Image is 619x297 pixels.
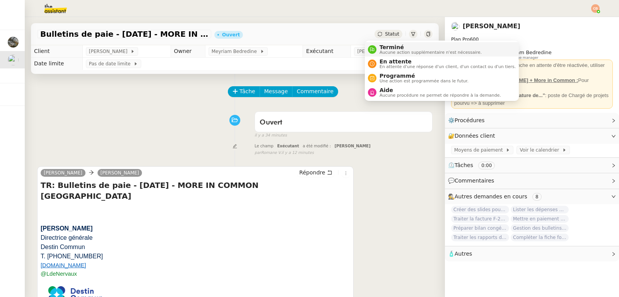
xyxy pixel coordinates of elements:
[41,180,350,201] h4: TR: Bulletins de paie - [DATE] - MORE IN COMMON [GEOGRAPHIC_DATA]
[532,193,542,201] nz-tag: 8
[357,48,398,55] span: [PERSON_NAME]
[380,79,469,83] span: Une action est programmée dans le futur.
[228,86,260,97] button: Tâche
[41,234,92,241] span: Directrice générale
[380,65,516,69] span: En attente d'une réponse d'un client, d'un contact ou d'un tiers.
[171,45,205,58] td: Owner
[455,178,494,184] span: Commentaires
[264,87,288,96] span: Message
[511,234,569,241] span: Compléter la fiche fournisseur
[297,87,333,96] span: Commentaire
[455,193,527,200] span: Autres demandes en cours
[511,215,569,223] span: Mettre en paiement deux factures
[445,246,619,261] div: 🧴Autres
[255,144,274,148] span: Le champ
[503,49,552,55] span: Meyriam Bedredine
[454,61,610,77] div: 🔴 Adresse mail marque blanche en attente d'être réactivée, utiliser l'adresse dédiée
[89,48,130,55] span: [PERSON_NAME]
[454,92,610,107] div: : poste de Chargé de projets pourvu => à supprimer
[448,251,472,257] span: 🧴
[89,60,133,68] span: Pas de date limite
[222,32,240,37] div: Ouvert
[260,86,292,97] button: Message
[445,113,619,128] div: ⚙️Procédures
[591,4,600,13] img: svg
[297,168,335,177] button: Répondre
[448,162,501,168] span: ⏲️
[255,150,261,156] span: par
[385,31,399,37] span: Statut
[455,133,495,139] span: Données client
[303,144,331,148] span: a été modifié :
[445,173,619,188] div: 💬Commentaires
[455,251,472,257] span: Autres
[282,150,314,156] span: il y a 12 minutes
[380,87,501,93] span: Aide
[41,253,103,259] span: T. [PHONE_NUMBER]
[31,45,82,58] td: Client
[448,131,498,140] span: 🔐
[455,162,473,168] span: Tâches
[445,189,619,204] div: 🕵️Autres demandes en cours 8
[239,87,255,96] span: Tâche
[255,132,287,139] span: il y a 34 minutes
[445,158,619,173] div: ⏲️Tâches 0:00
[255,150,314,156] small: Romane V.
[470,37,479,42] span: 600
[303,45,351,58] td: Exécutant
[503,56,539,60] span: Knowledge manager
[380,93,501,97] span: Aucune procédure ne permet de répondre à la demande.
[44,170,82,176] span: [PERSON_NAME]
[451,37,470,42] span: Plan Pro
[380,44,482,50] span: Terminé
[511,224,569,232] span: Gestion des bulletins de paie - [DATE]
[454,146,506,154] span: Moyens de paiement
[451,224,509,232] span: Préparer bilan congés équipe
[445,128,619,143] div: 🔐Données client
[503,49,552,60] app-user-label: Knowledge manager
[8,37,19,48] img: 390d5429-d57e-4c9b-b625-ae6f09e29702
[41,271,77,277] span: @LdeNervaux
[299,169,325,176] span: Répondre
[451,206,509,213] span: Créer des slides pour la stratégie DC
[40,30,208,38] span: Bulletins de paie - [DATE] - MORE IN COMMON [GEOGRAPHIC_DATA]
[260,119,282,126] span: Ouvert
[41,262,86,268] a: [DOMAIN_NAME]
[478,162,495,169] nz-tag: 0:00
[31,58,82,70] td: Date limite
[455,117,485,123] span: Procédures
[448,193,545,200] span: 🕵️
[451,215,509,223] span: Traiter la facture F-2025-678
[454,77,610,92] div: Pour procédure des salaires
[335,144,371,148] span: [PERSON_NAME]
[41,225,92,232] b: [PERSON_NAME]
[451,22,460,31] img: users%2FrxcTinYCQST3nt3eRyMgQ024e422%2Favatar%2Fa0327058c7192f72952294e6843542370f7921c3.jpg
[380,73,469,79] span: Programmé
[451,234,509,241] span: Traiter les rapports de dépenses
[463,22,520,30] a: [PERSON_NAME]
[212,48,260,55] span: Meyriam Bedredine
[277,144,299,148] span: Exécutant
[380,50,482,55] span: Aucune action supplémentaire n'est nécessaire.
[8,55,19,65] img: users%2FrxcTinYCQST3nt3eRyMgQ024e422%2Favatar%2Fa0327058c7192f72952294e6843542370f7921c3.jpg
[101,170,139,176] span: [PERSON_NAME]
[511,206,569,213] span: Lister les dépenses de [PERSON_NAME]
[520,146,562,154] span: Voir le calendrier
[41,244,85,250] span: Destin Commun
[448,178,498,184] span: 💬
[380,58,516,65] span: En attente
[292,86,338,97] button: Commentaire
[448,116,488,125] span: ⚙️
